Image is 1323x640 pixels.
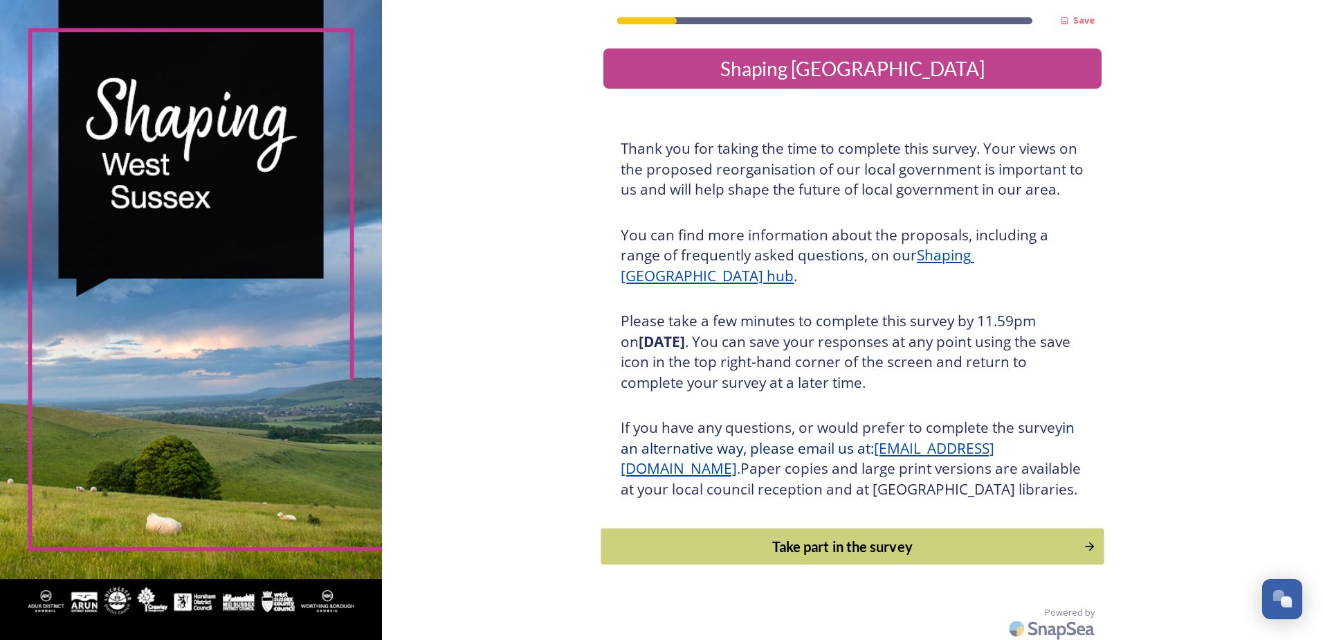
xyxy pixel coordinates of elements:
button: Open Chat [1262,579,1302,619]
span: Powered by [1045,606,1095,619]
span: . [737,459,740,478]
h3: You can find more information about the proposals, including a range of frequently asked question... [621,225,1084,287]
span: in an alternative way, please email us at: [621,418,1078,458]
a: Shaping [GEOGRAPHIC_DATA] hub [621,245,974,285]
h3: Please take a few minutes to complete this survey by 11.59pm on . You can save your responses at ... [621,311,1084,393]
div: Take part in the survey [609,536,1077,557]
button: Continue [601,528,1104,565]
div: Shaping [GEOGRAPHIC_DATA] [609,54,1096,83]
h3: If you have any questions, or would prefer to complete the survey Paper copies and large print ve... [621,418,1084,499]
a: [EMAIL_ADDRESS][DOMAIN_NAME] [621,438,994,479]
strong: Save [1073,14,1095,26]
strong: [DATE] [639,332,685,351]
h3: Thank you for taking the time to complete this survey. Your views on the proposed reorganisation ... [621,139,1084,200]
